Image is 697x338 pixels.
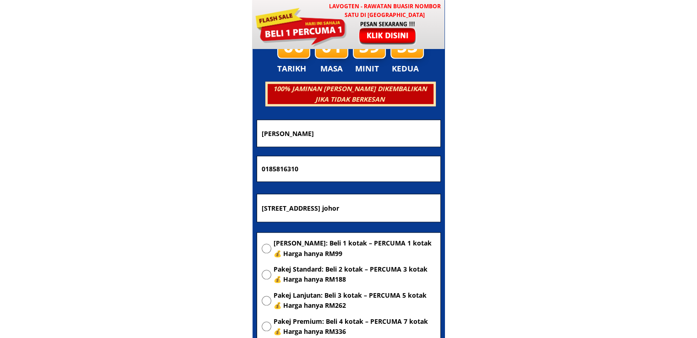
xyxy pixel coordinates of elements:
[274,316,436,337] span: Pakej Premium: Beli 4 kotak – PERCUMA 7 kotak 💰 Harga hanya RM336
[355,62,383,75] h3: MINIT
[274,290,436,311] span: Pakej Lanjutan: Beli 3 kotak – PERCUMA 5 kotak 💰 Harga hanya RM262
[259,120,438,146] input: Nama penuh
[277,62,316,75] h3: TARIKH
[259,156,438,182] input: Nombor Telefon Bimbit
[274,238,436,259] span: [PERSON_NAME]: Beli 1 kotak – PERCUMA 1 kotak 💰 Harga hanya RM99
[392,62,422,75] h3: KEDUA
[274,264,436,285] span: Pakej Standard: Beli 2 kotak – PERCUMA 3 kotak 💰 Harga hanya RM188
[266,84,433,104] h3: 100% JAMINAN [PERSON_NAME] DIKEMBALIKAN JIKA TIDAK BERKESAN
[324,2,445,19] h3: LAVOGTEN - Rawatan Buasir Nombor Satu di [GEOGRAPHIC_DATA]
[316,62,347,75] h3: MASA
[259,194,438,222] input: Alamat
